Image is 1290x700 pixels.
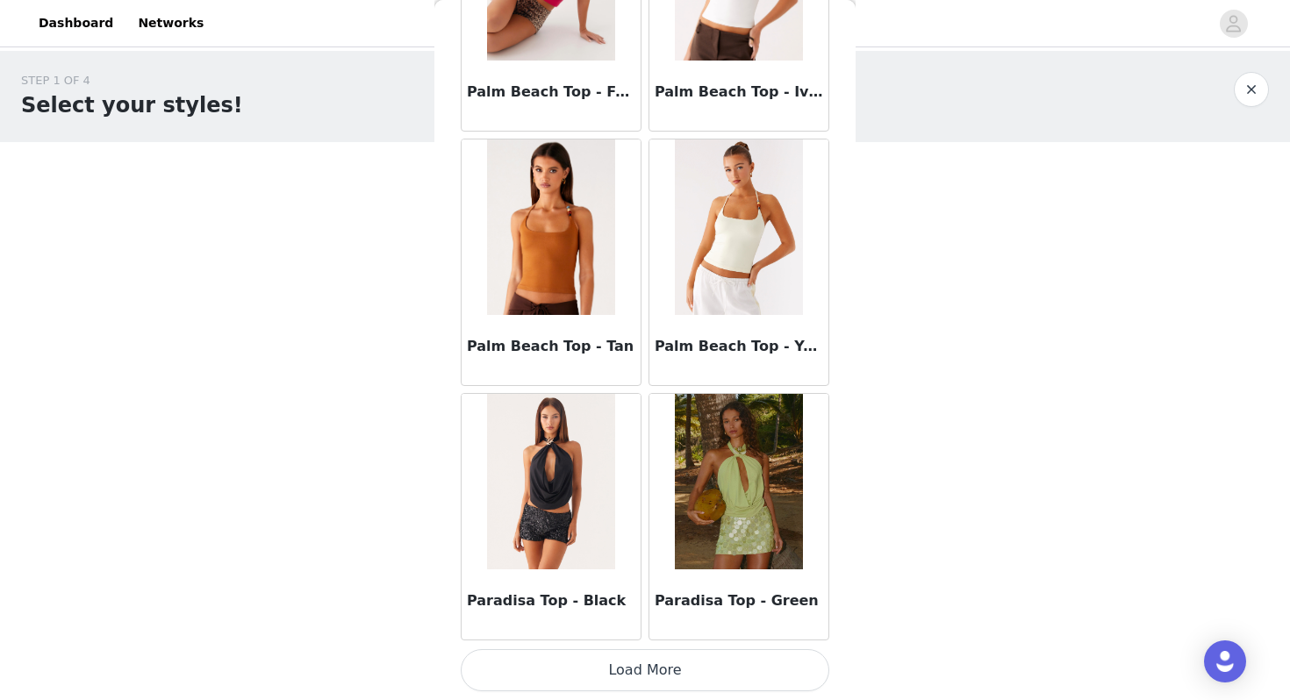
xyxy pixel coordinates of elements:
[21,89,243,121] h1: Select your styles!
[467,590,635,611] h3: Paradisa Top - Black
[487,139,615,315] img: Palm Beach Top - Tan
[467,336,635,357] h3: Palm Beach Top - Tan
[1225,10,1242,38] div: avatar
[675,394,802,569] img: Paradisa Top - Green
[655,336,823,357] h3: Palm Beach Top - Yellow
[675,139,802,315] img: Palm Beach Top - Yellow
[21,72,243,89] div: STEP 1 OF 4
[467,82,635,103] h3: Palm Beach Top - Fuchsia
[655,590,823,611] h3: Paradisa Top - Green
[461,649,829,691] button: Load More
[655,82,823,103] h3: Palm Beach Top - Ivory
[487,394,614,569] img: Paradisa Top - Black
[28,4,124,43] a: Dashboard
[1204,640,1246,682] div: Open Intercom Messenger
[127,4,214,43] a: Networks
